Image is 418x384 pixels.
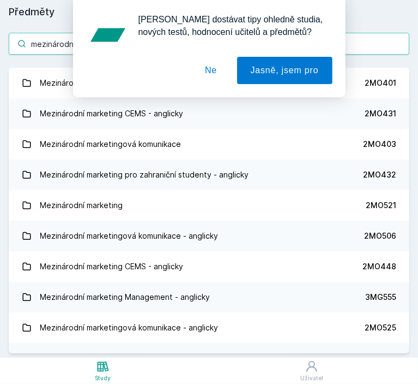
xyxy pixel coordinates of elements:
a: Mezinárodní marketing CEMS - anglicky 2MO448 [9,251,409,282]
div: 2MO432 [363,169,396,180]
div: Mezinárodní marketingová komunikace - anglicky [40,225,219,247]
a: Mezinárodní marketing - anglicky IP_455 [9,343,409,374]
div: IP_455 [372,353,396,364]
div: Study [95,374,111,382]
button: Ne [191,57,231,84]
a: Mezinárodní marketing pro zahraniční studenty - anglicky 2MO432 [9,159,409,190]
a: Mezinárodní marketing CEMS - anglicky 2MO431 [9,98,409,129]
div: Mezinárodní marketingová komunikace - anglicky [40,317,219,339]
a: Mezinárodní marketingová komunikace - anglicky 2MO506 [9,221,409,251]
div: Uživatel [300,374,323,382]
img: notification icon [86,13,130,57]
div: Mezinárodní marketing CEMS - anglicky [40,256,184,277]
div: Mezinárodní marketing - anglicky [40,347,160,369]
div: Mezinárodní marketing CEMS - anglicky [40,103,184,125]
div: 2MO403 [363,139,396,150]
div: Mezinárodní marketing [40,194,123,216]
div: 2MO506 [364,231,396,241]
a: Mezinárodní marketingová komunikace 2MO403 [9,129,409,159]
div: 3MG555 [365,292,396,303]
div: 2MO525 [365,322,396,333]
div: [PERSON_NAME] dostávat tipy ohledně studia, nových testů, hodnocení učitelů a předmětů? [130,13,332,38]
a: Mezinárodní marketing 2MO521 [9,190,409,221]
div: Mezinárodní marketing Management - anglicky [40,286,210,308]
div: Mezinárodní marketingová komunikace [40,133,181,155]
button: Jasně, jsem pro [237,57,332,84]
div: 2MO448 [362,261,396,272]
div: 2MO431 [365,108,396,119]
a: Mezinárodní marketing Management - anglicky 3MG555 [9,282,409,312]
div: 2MO521 [366,200,396,211]
div: Mezinárodní marketing pro zahraniční studenty - anglicky [40,164,249,186]
a: Uživatel [205,358,418,384]
a: Mezinárodní marketingová komunikace - anglicky 2MO525 [9,312,409,343]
